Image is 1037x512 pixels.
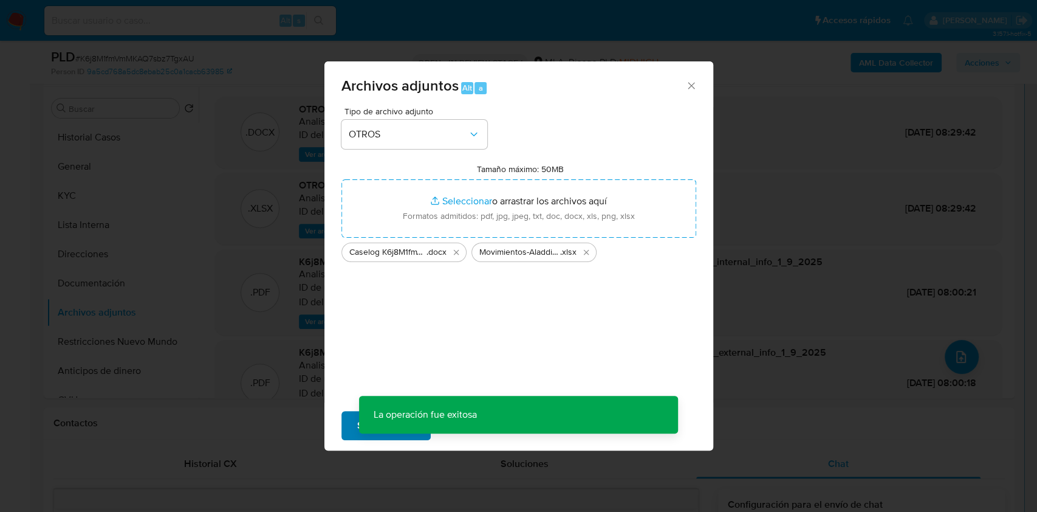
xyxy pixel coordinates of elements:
span: Movimientos-Aladdin-391894327 [479,246,560,258]
span: a [479,82,483,94]
button: OTROS [341,120,487,149]
span: Caselog K6j8M1fmVmMKAQ7sbz7TgxAU_2025_08_19_03_06_36 [349,246,426,258]
p: La operación fue exitosa [359,396,491,434]
span: .docx [426,246,447,258]
span: Subir archivo [357,412,415,439]
button: Eliminar Movimientos-Aladdin-391894327.xlsx [579,245,594,260]
button: Subir archivo [341,411,431,440]
button: Eliminar Caselog K6j8M1fmVmMKAQ7sbz7TgxAU_2025_08_19_03_06_36.docx [449,245,464,260]
span: Alt [462,82,472,94]
span: OTROS [349,128,468,140]
label: Tamaño máximo: 50MB [477,164,564,175]
button: Cerrar [685,80,696,91]
span: Cancelar [451,412,491,439]
ul: Archivos seleccionados [341,238,696,262]
span: Archivos adjuntos [341,75,459,96]
span: .xlsx [560,246,577,258]
span: Tipo de archivo adjunto [344,107,490,116]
